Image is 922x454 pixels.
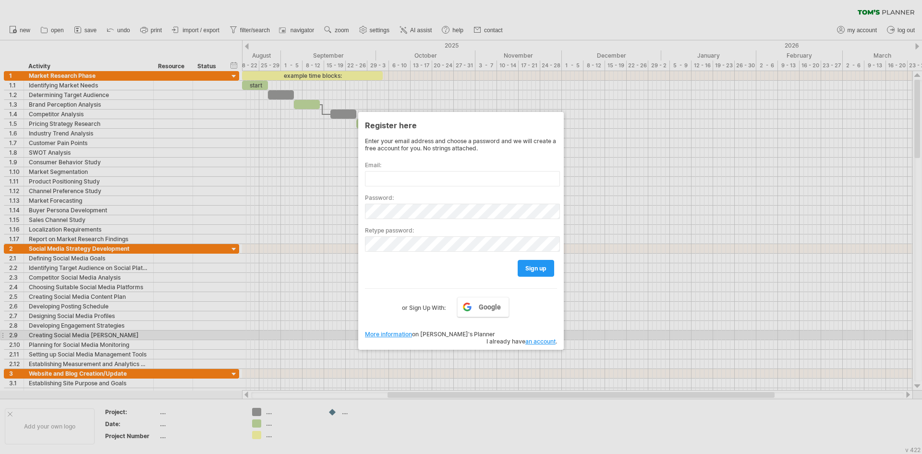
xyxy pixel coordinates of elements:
span: I already have . [486,338,557,345]
a: sign up [518,260,554,277]
div: Enter your email address and choose a password and we will create a free account for you. No stri... [365,137,557,152]
label: Email: [365,161,557,169]
a: More information [365,331,412,338]
label: Password: [365,194,557,201]
div: Register here [365,116,557,134]
span: sign up [525,265,546,272]
span: on [PERSON_NAME]'s Planner [365,331,495,338]
label: or Sign Up With: [402,297,446,313]
span: Google [479,303,501,311]
label: Retype password: [365,227,557,234]
a: an account [525,338,556,345]
a: Google [457,297,509,317]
